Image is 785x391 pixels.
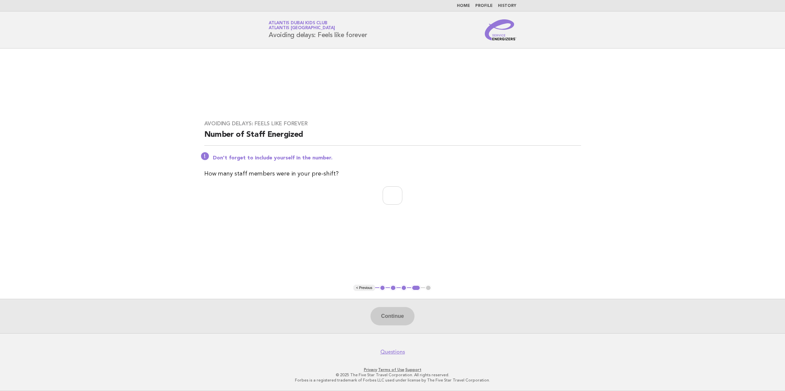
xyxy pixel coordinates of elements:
a: Atlantis Dubai Kids ClubAtlantis [GEOGRAPHIC_DATA] [269,21,335,30]
a: Profile [475,4,493,8]
p: Don't forget to include yourself in the number. [213,155,581,161]
img: Service Energizers [485,19,516,40]
button: < Previous [353,285,375,291]
button: 1 [379,285,386,291]
a: History [498,4,516,8]
p: Forbes is a registered trademark of Forbes LLC used under license by The Five Star Travel Corpora... [191,378,594,383]
p: How many staff members were in your pre-shift? [204,169,581,178]
button: 3 [401,285,407,291]
a: Terms of Use [378,367,404,372]
p: · · [191,367,594,372]
a: Privacy [364,367,377,372]
h1: Avoiding delays: Feels like forever [269,21,367,38]
p: © 2025 The Five Star Travel Corporation. All rights reserved. [191,372,594,378]
h3: Avoiding delays: Feels like forever [204,120,581,127]
button: 4 [411,285,421,291]
button: 2 [390,285,396,291]
a: Home [457,4,470,8]
h2: Number of Staff Energized [204,130,581,146]
a: Support [405,367,421,372]
a: Questions [380,349,405,355]
span: Atlantis [GEOGRAPHIC_DATA] [269,26,335,31]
